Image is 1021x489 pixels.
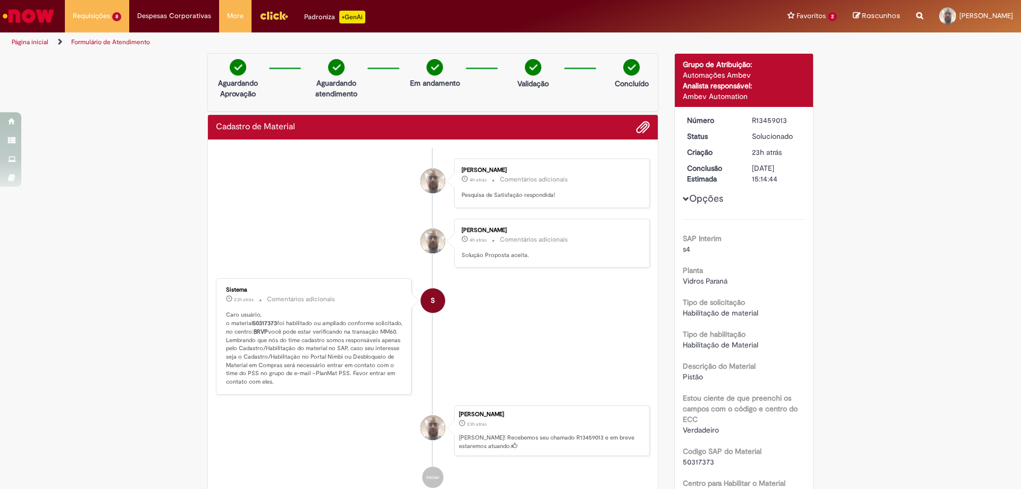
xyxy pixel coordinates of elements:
[339,11,365,23] p: +GenAi
[853,11,900,21] a: Rascunhos
[683,276,727,286] span: Vidros Paraná
[623,59,640,76] img: check-circle-green.png
[752,147,782,157] time: 28/08/2025 16:10:20
[797,11,826,21] span: Favoritos
[462,227,639,234] div: [PERSON_NAME]
[426,59,443,76] img: check-circle-green.png
[752,147,782,157] span: 23h atrás
[1,5,56,27] img: ServiceNow
[959,11,1013,20] span: [PERSON_NAME]
[304,11,365,23] div: Padroniza
[467,421,487,427] span: 23h atrás
[683,329,746,339] b: Tipo de habilitação
[227,11,244,21] span: More
[683,340,758,350] span: Habilitação de Material
[752,147,801,158] div: 28/08/2025 16:10:20
[253,319,277,327] b: 50317373
[636,120,650,134] button: Adicionar anexos
[421,229,445,253] div: Thiago Carvalho De Paiva
[470,237,487,243] span: 4h atrás
[862,11,900,21] span: Rascunhos
[421,169,445,193] div: Thiago Carvalho De Paiva
[71,38,150,46] a: Formulário de Atendimento
[683,80,806,91] div: Analista responsável:
[230,59,246,76] img: check-circle-green.png
[525,59,541,76] img: check-circle-green.png
[683,266,703,275] b: Planta
[517,78,549,89] p: Validação
[73,11,110,21] span: Requisições
[267,295,335,304] small: Comentários adicionais
[683,393,798,424] b: Estou ciente de que preenchi os campos com o código e centro do ECC
[679,163,744,184] dt: Conclusão Estimada
[311,78,362,99] p: Aguardando atendimento
[500,175,568,184] small: Comentários adicionais
[212,78,264,99] p: Aguardando Aprovação
[328,59,345,76] img: check-circle-green.png
[12,38,48,46] a: Página inicial
[679,115,744,126] dt: Número
[683,297,745,307] b: Tipo de solicitação
[462,167,639,173] div: [PERSON_NAME]
[683,59,806,70] div: Grupo de Atribuição:
[410,78,460,88] p: Em andamento
[459,434,644,450] p: [PERSON_NAME]! Recebemos seu chamado R13459013 e em breve estaremos atuando.
[137,11,211,21] span: Despesas Corporativas
[683,244,690,254] span: s4
[216,405,650,457] li: Thiago Carvalho De Paiva
[462,251,639,260] p: Solução Proposta aceita.
[683,234,722,243] b: SAP Interim
[752,115,801,126] div: R13459013
[8,32,673,52] ul: Trilhas de página
[828,12,837,21] span: 2
[421,288,445,313] div: System
[683,478,785,488] b: Centro para Habilitar o Material
[500,235,568,244] small: Comentários adicionais
[226,311,403,386] p: Caro usuário, o material foi habilitado ou ampliado conforme solicitado, no centro: você pode est...
[752,131,801,142] div: Solucionado
[615,78,649,89] p: Concluído
[683,308,758,318] span: Habilitação de material
[260,7,288,23] img: click_logo_yellow_360x200.png
[234,296,254,303] time: 28/08/2025 16:15:00
[683,372,703,382] span: Pistão
[679,131,744,142] dt: Status
[683,457,714,467] span: 50317373
[470,177,487,183] span: 4h atrás
[421,416,445,440] div: Thiago Carvalho De Paiva
[683,425,719,435] span: Verdadeiro
[254,328,268,336] b: BRVP
[683,70,806,80] div: Automações Ambev
[683,446,761,456] b: Codigo SAP do Material
[226,287,403,293] div: Sistema
[462,191,639,200] p: Pesquisa de Satisfação respondida!
[683,361,756,371] b: Descrição do Material
[431,288,435,313] span: S
[234,296,254,303] span: 23h atrás
[679,147,744,158] dt: Criação
[216,122,295,132] h2: Cadastro de Material Histórico de tíquete
[459,411,644,418] div: [PERSON_NAME]
[112,12,121,21] span: 8
[470,237,487,243] time: 29/08/2025 11:14:50
[683,91,806,102] div: Ambev Automation
[752,163,801,184] div: [DATE] 15:14:44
